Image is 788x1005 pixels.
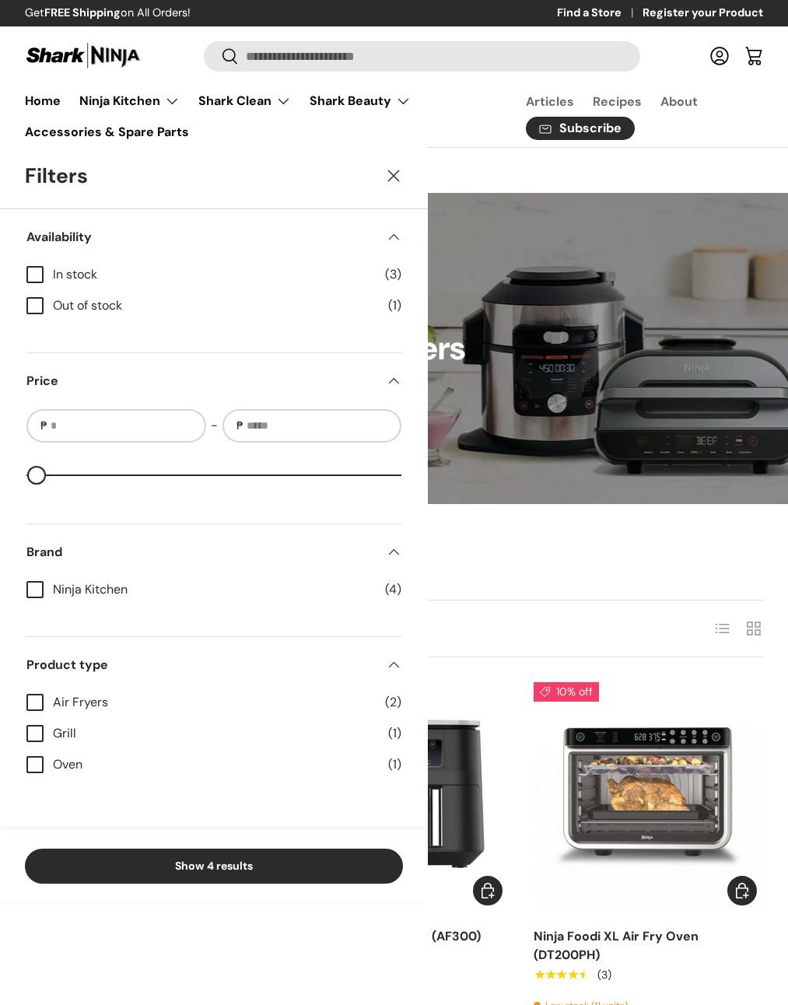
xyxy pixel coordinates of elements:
summary: Ninja Kitchen [70,86,189,117]
a: Recipes [593,86,642,117]
button: Show 4 results [25,849,403,884]
summary: Shark Beauty [300,86,420,117]
a: Shark Clean [198,86,291,117]
span: Grill [53,724,379,743]
img: ninja-foodi-xl-air-fry-oven-with-sample-food-content-full-view-sharkninja-philippines [534,682,763,912]
summary: Brand [26,524,401,580]
summary: Product type [26,637,401,693]
span: (3) [385,265,401,284]
img: Shark Ninja Philippines [25,40,142,71]
span: 10% off [534,682,599,702]
a: Ninja Kitchen [79,86,180,117]
a: Ninja Foodi XL Air Fry Oven (DT200PH) [534,682,763,912]
span: Out of stock [53,296,379,315]
span: (1) [388,296,401,315]
span: Subscribe [559,122,622,135]
summary: Availability [26,209,401,265]
strong: FREE Shipping [44,5,121,19]
a: Ninja Foodi XL Air Fry Oven (DT200PH) [534,928,699,963]
span: Product type [26,656,376,674]
span: Brand [26,543,376,562]
nav: Secondary [489,86,763,147]
a: Accessories & Spare Parts [25,117,189,147]
span: Ninja Kitchen [53,580,376,599]
a: Find a Store [557,5,643,22]
span: Air Fryers [53,693,376,712]
a: Register your Product [643,5,763,22]
a: Ninja Dual Zone Air Fryer (AF300) [279,928,481,944]
span: (1) [388,724,401,743]
span: Price [26,372,376,390]
span: ₱ [235,418,245,434]
span: In stock [53,265,376,284]
nav: Primary [25,86,489,147]
summary: Price [26,353,401,409]
span: ₱ [39,418,49,434]
a: Articles [526,86,574,117]
a: About [660,86,698,117]
a: Shark Beauty [310,86,411,117]
summary: Shark Clean [189,86,300,117]
span: - [211,416,218,435]
p: Get on All Orders! [25,5,191,22]
span: Availability [26,228,376,247]
span: (1) [388,755,401,774]
a: Home [25,86,61,116]
span: (2) [385,693,401,712]
span: Oven [53,755,379,774]
span: Filters [25,163,88,190]
span: (4) [385,580,401,599]
a: Subscribe [526,117,635,141]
